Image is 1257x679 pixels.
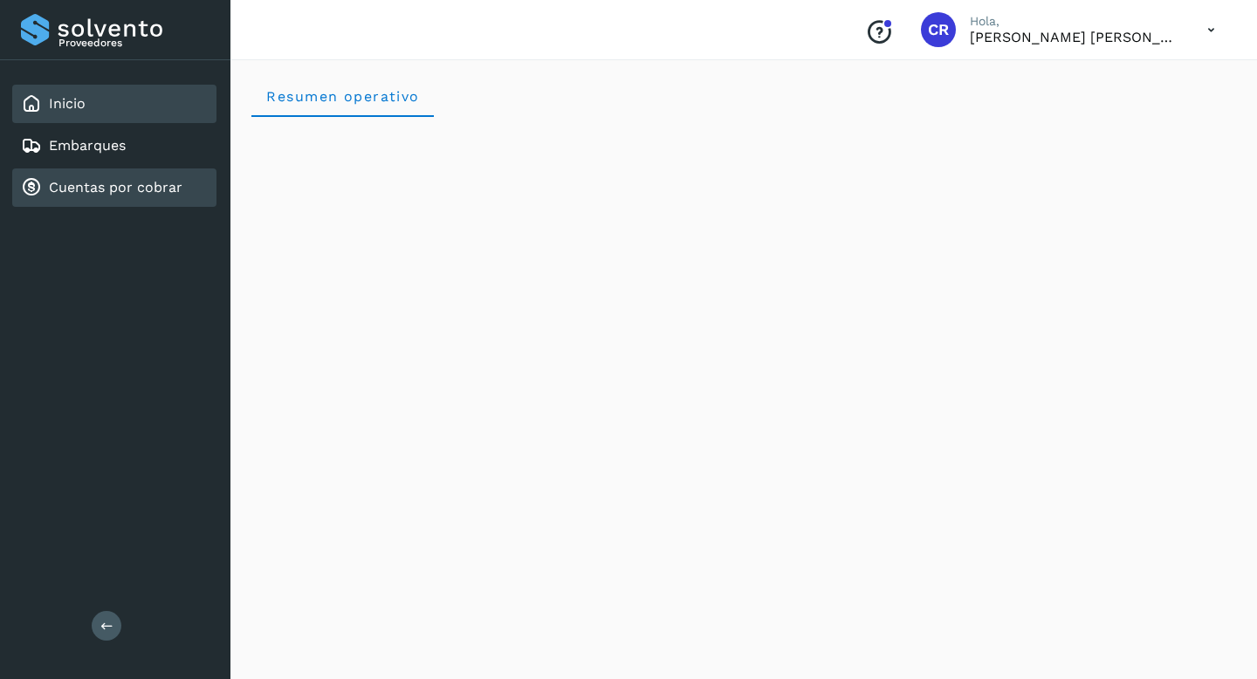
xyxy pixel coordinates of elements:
span: Resumen operativo [265,88,420,105]
p: CARLOS RODOLFO BELLI PEDRAZA [970,29,1179,45]
div: Inicio [12,85,216,123]
div: Cuentas por cobrar [12,168,216,207]
a: Cuentas por cobrar [49,179,182,195]
a: Embarques [49,137,126,154]
a: Inicio [49,95,86,112]
p: Hola, [970,14,1179,29]
div: Embarques [12,127,216,165]
p: Proveedores [58,37,209,49]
